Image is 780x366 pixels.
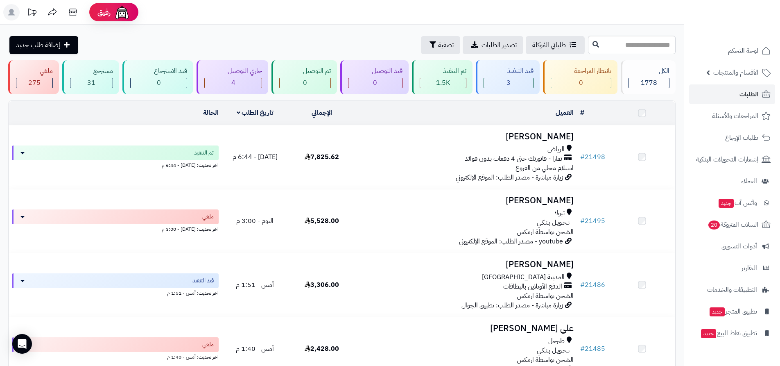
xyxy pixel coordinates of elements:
div: الكل [629,66,669,76]
span: 4 [231,78,235,88]
span: المراجعات والأسئلة [712,110,758,122]
a: تاريخ الطلب [237,108,274,118]
span: وآتس آب [718,197,757,209]
div: 0 [280,78,330,88]
span: ملغي [202,213,214,221]
div: 0 [131,78,187,88]
span: الدفع الأونلاين بالبطاقات [503,282,562,291]
div: مسترجع [70,66,113,76]
h3: [PERSON_NAME] [358,260,574,269]
a: #21495 [580,216,605,226]
span: الأقسام والمنتجات [713,67,758,78]
span: 275 [28,78,41,88]
a: لوحة التحكم [689,41,775,61]
span: طبرجل [548,336,565,346]
span: 7,825.62 [305,152,339,162]
span: 1.5K [436,78,450,88]
a: تطبيق نقاط البيعجديد [689,323,775,343]
div: قيد التنفيذ [484,66,534,76]
span: الشحن بواسطة ارمكس [517,355,574,365]
div: اخر تحديث: أمس - 1:51 م [12,288,219,297]
a: طلباتي المُوكلة [526,36,585,54]
span: 0 [303,78,307,88]
a: #21485 [580,344,605,354]
span: [DATE] - 6:44 م [233,152,278,162]
a: طلبات الإرجاع [689,128,775,148]
span: تطبيق نقاط البيع [700,327,757,339]
span: 2,428.00 [305,344,339,354]
span: أمس - 1:51 م [236,280,274,290]
span: تـحـويـل بـنـكـي [537,346,570,355]
a: مسترجع 31 [61,60,121,94]
span: ملغي [202,341,214,349]
span: أمس - 1:40 م [236,344,274,354]
div: تم التنفيذ [420,66,467,76]
div: 4 [205,78,262,88]
a: #21486 [580,280,605,290]
span: # [580,216,585,226]
div: جاري التوصيل [204,66,262,76]
span: تبوك [553,209,565,218]
a: جاري التوصيل 4 [195,60,270,94]
span: العملاء [741,175,757,187]
span: التقارير [742,262,757,274]
div: 275 [16,78,52,88]
button: تصفية [421,36,460,54]
a: أدوات التسويق [689,236,775,256]
a: التقارير [689,258,775,278]
span: زيارة مباشرة - مصدر الطلب: تطبيق الجوال [461,300,563,310]
span: تطبيق المتجر [709,306,757,317]
span: 5,528.00 [305,216,339,226]
div: 0 [348,78,402,88]
span: # [580,344,585,354]
a: إشعارات التحويلات البنكية [689,150,775,169]
span: تصفية [438,40,454,50]
span: الشحن بواسطة ارمكس [517,291,574,301]
div: Open Intercom Messenger [12,334,32,354]
a: وآتس آبجديد [689,193,775,213]
a: قيد التنفيذ 3 [474,60,541,94]
span: المدينة [GEOGRAPHIC_DATA] [482,273,565,282]
a: تصدير الطلبات [463,36,523,54]
span: youtube - مصدر الطلب: الموقع الإلكتروني [459,236,563,246]
a: ملغي 275 [7,60,61,94]
span: 1778 [641,78,657,88]
div: اخر تحديث: أمس - 1:40 م [12,352,219,361]
span: # [580,152,585,162]
span: طلباتي المُوكلة [532,40,566,50]
span: جديد [710,307,725,316]
span: # [580,280,585,290]
span: زيارة مباشرة - مصدر الطلب: الموقع الإلكتروني [456,173,563,182]
div: 1465 [420,78,466,88]
div: بانتظار المراجعة [551,66,612,76]
a: تحديثات المنصة [22,4,42,23]
a: قيد التوصيل 0 [339,60,410,94]
div: قيد الاسترجاع [130,66,187,76]
a: قيد الاسترجاع 0 [121,60,195,94]
span: أدوات التسويق [721,241,757,252]
h3: [PERSON_NAME] [358,196,574,205]
span: استلام محلي من الفروع [515,163,574,173]
a: الحالة [203,108,219,118]
a: إضافة طلب جديد [9,36,78,54]
a: الكل1778 [619,60,677,94]
a: العملاء [689,171,775,191]
div: 0 [551,78,611,88]
div: 31 [70,78,113,88]
span: 20 [708,221,720,230]
span: 31 [87,78,95,88]
span: تمارا - فاتورتك حتى 4 دفعات بدون فوائد [465,154,562,164]
span: 0 [373,78,377,88]
div: قيد التوصيل [348,66,402,76]
span: الطلبات [739,89,758,100]
span: السلات المتروكة [708,219,758,230]
span: جديد [701,329,716,338]
span: اليوم - 3:00 م [236,216,274,226]
a: بانتظار المراجعة 0 [541,60,619,94]
a: تم التوصيل 0 [270,60,339,94]
span: تصدير الطلبات [482,40,517,50]
span: قيد التنفيذ [192,277,214,285]
span: طلبات الإرجاع [725,132,758,143]
span: 3 [506,78,511,88]
div: اخر تحديث: [DATE] - 6:44 م [12,160,219,169]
